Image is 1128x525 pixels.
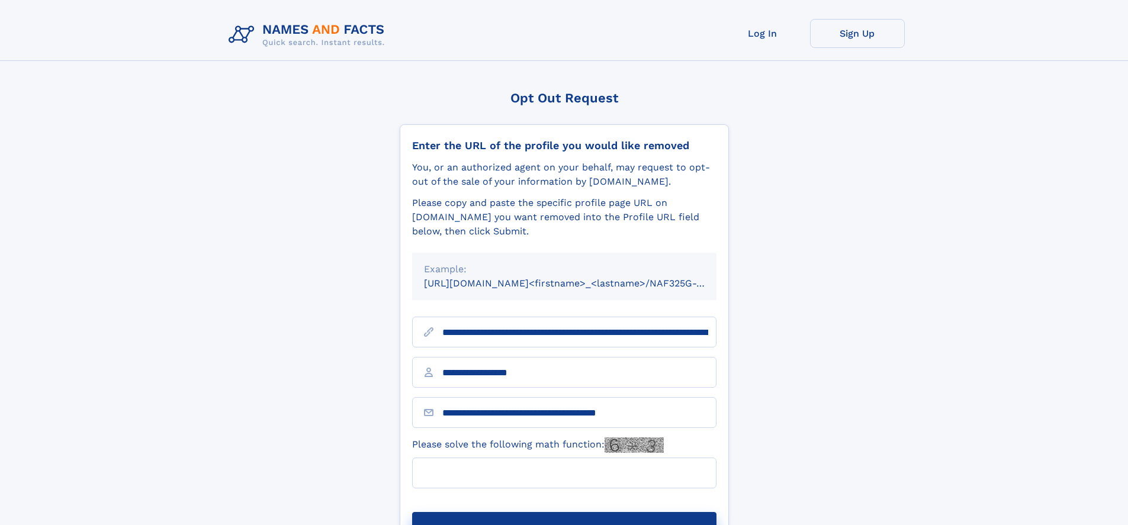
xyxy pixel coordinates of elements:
[810,19,905,48] a: Sign Up
[715,19,810,48] a: Log In
[424,262,705,276] div: Example:
[412,139,716,152] div: Enter the URL of the profile you would like removed
[224,19,394,51] img: Logo Names and Facts
[424,278,739,289] small: [URL][DOMAIN_NAME]<firstname>_<lastname>/NAF325G-xxxxxxxx
[400,91,729,105] div: Opt Out Request
[412,160,716,189] div: You, or an authorized agent on your behalf, may request to opt-out of the sale of your informatio...
[412,196,716,239] div: Please copy and paste the specific profile page URL on [DOMAIN_NAME] you want removed into the Pr...
[412,437,664,453] label: Please solve the following math function:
